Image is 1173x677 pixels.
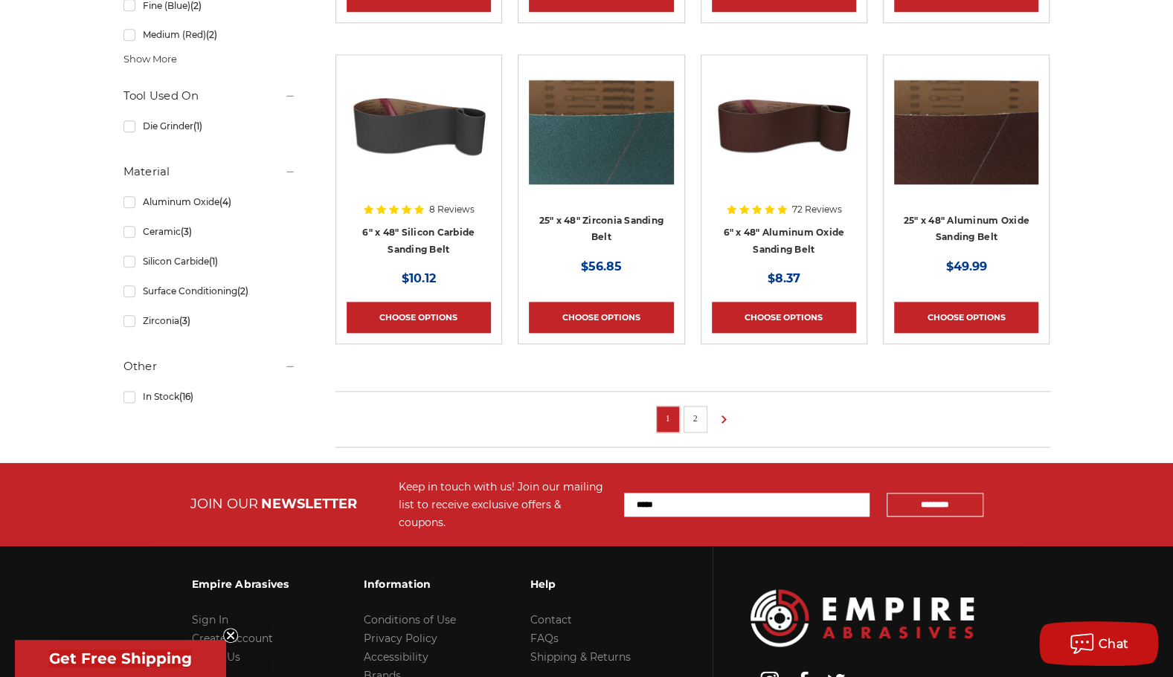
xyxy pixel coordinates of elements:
span: $8.37 [768,271,800,285]
img: Empire Abrasives Logo Image [751,589,974,647]
a: Aluminum Oxide [123,189,296,215]
a: Silicon Carbide [123,248,296,274]
span: $10.12 [402,271,436,285]
span: (1) [208,256,217,267]
a: Choose Options [347,302,491,333]
span: Get Free Shipping [49,650,192,667]
h5: Tool Used On [123,87,296,105]
span: NEWSLETTER [261,496,357,512]
img: 25" x 48" Aluminum Oxide Sanding Belt [894,65,1038,184]
button: Chat [1039,621,1158,666]
a: Zirconia [123,308,296,334]
h5: Other [123,357,296,375]
a: Choose Options [712,302,856,333]
a: Privacy Policy [363,632,437,645]
a: 6" x 48" Silicon Carbide File Belt [347,65,491,256]
a: Conditions of Use [363,613,455,626]
a: Choose Options [529,302,673,333]
span: (3) [180,226,191,237]
a: 25" x 48" Aluminum Oxide Sanding Belt [894,65,1038,256]
a: Create Account [191,632,272,645]
a: In Stock [123,383,296,409]
div: Get Free ShippingClose teaser [15,640,226,677]
h5: Material [123,163,296,181]
img: 6" x 48" Silicon Carbide File Belt [347,65,491,184]
span: Show More [123,52,177,67]
img: 25" x 48" Zirconia Sanding Belt [529,65,673,184]
span: $49.99 [946,259,987,273]
button: Close teaser [223,628,238,643]
span: (4) [219,196,231,207]
a: Shipping & Returns [530,650,630,664]
a: Medium (Red) [123,22,296,48]
a: 2 [688,410,703,427]
div: Keep in touch with us! Join our mailing list to receive exclusive offers & coupons. [399,478,609,531]
h3: Information [363,569,455,600]
span: $56.85 [581,259,622,273]
h3: Empire Abrasives [191,569,289,600]
a: Sign In [191,613,228,626]
span: Chat [1099,637,1129,651]
span: (16) [179,391,193,402]
a: 25" x 48" Zirconia Sanding Belt [529,65,673,256]
span: (2) [237,285,248,297]
img: 6" x 48" Aluminum Oxide Sanding Belt [712,65,856,184]
a: Surface Conditioning [123,278,296,304]
span: (3) [179,315,190,326]
a: FAQs [530,632,558,645]
span: JOIN OUR [190,496,258,512]
a: 6" x 48" Aluminum Oxide Sanding Belt [712,65,856,256]
span: (1) [193,120,202,132]
a: Contact [530,613,571,626]
span: (2) [205,29,216,40]
a: Die Grinder [123,113,296,139]
a: 1 [661,410,675,427]
a: Ceramic [123,218,296,244]
a: Accessibility [363,650,428,664]
a: Choose Options [894,302,1038,333]
h3: Help [530,569,630,600]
